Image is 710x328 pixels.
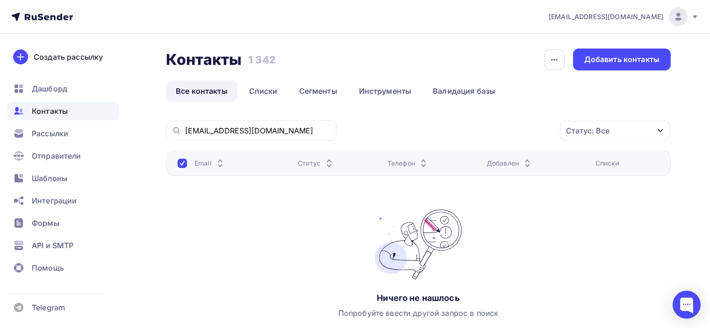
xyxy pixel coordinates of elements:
[549,12,663,21] span: [EMAIL_ADDRESS][DOMAIN_NAME]
[7,79,119,98] a: Дашборд
[194,159,226,168] div: Email
[559,120,671,141] button: Статус: Все
[338,307,498,319] div: Попробуйте ввести другой запрос в поиск
[32,195,77,206] span: Интеграции
[239,80,287,102] a: Списки
[595,159,619,168] div: Списки
[7,169,119,188] a: Шаблоны
[32,83,67,94] span: Дашборд
[32,217,59,229] span: Формы
[166,80,237,102] a: Все контакты
[185,126,331,136] input: Поиск
[32,150,81,161] span: Отправители
[32,240,73,251] span: API и SMTP
[298,159,335,168] div: Статус
[34,51,103,63] div: Создать рассылку
[377,293,459,304] div: Ничего не нашлось
[7,147,119,165] a: Отправители
[584,54,660,65] div: Добавить контакты
[7,102,119,120] a: Контакты
[166,50,242,69] h2: Контакты
[7,214,119,232] a: Формы
[32,302,65,313] span: Telegram
[7,124,119,143] a: Рассылки
[32,128,68,139] span: Рассылки
[32,105,68,117] span: Контакты
[487,159,533,168] div: Добавлен
[32,262,64,273] span: Помощь
[349,80,422,102] a: Инструменты
[32,173,67,184] span: Шаблоны
[549,7,699,26] a: [EMAIL_ADDRESS][DOMAIN_NAME]
[387,159,429,168] div: Телефон
[248,53,276,66] h3: 1 342
[566,125,610,136] div: Статус: Все
[423,80,505,102] a: Валидация базы
[289,80,347,102] a: Сегменты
